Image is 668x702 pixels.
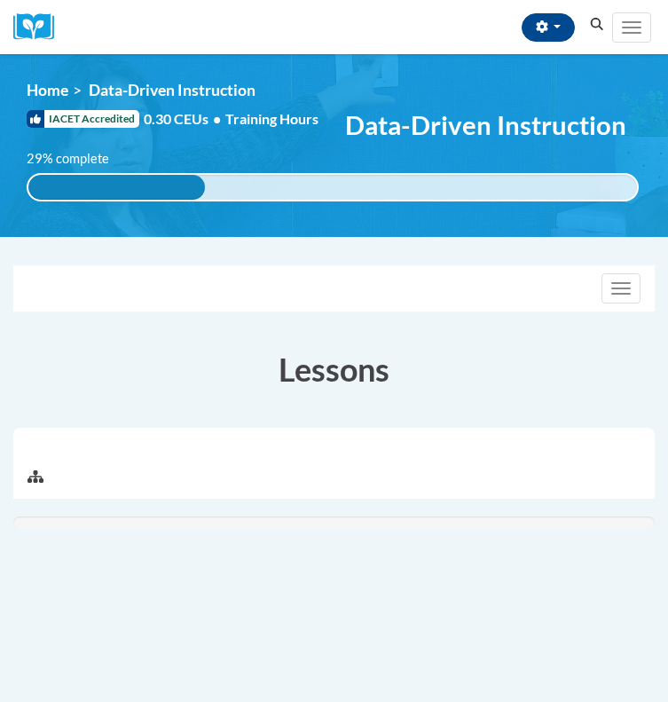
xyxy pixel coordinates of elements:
button: Search [584,14,610,35]
a: Cox Campus [13,13,67,41]
button: Account Settings [522,13,575,42]
span: Data-Driven Instruction [345,109,626,140]
span: 0.30 CEUs [144,109,225,129]
h3: Lessons [13,347,655,391]
span: IACET Accredited [27,110,139,128]
label: 29% complete [27,149,129,169]
img: Logo brand [13,13,67,41]
span: Data-Driven Instruction [89,81,255,99]
span: Training Hours [225,110,318,127]
a: Home [27,81,68,99]
div: 29% complete [28,175,205,200]
span: • [213,110,221,127]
